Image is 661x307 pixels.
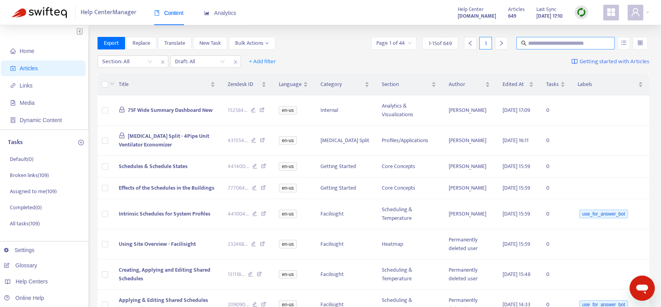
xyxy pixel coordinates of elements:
[540,126,571,156] td: 0
[546,80,559,89] span: Tasks
[630,276,655,301] iframe: Button to launch messaging window
[110,81,114,86] span: down
[578,80,637,89] span: Labels
[126,37,157,49] button: Replace
[199,39,221,48] span: New Task
[273,74,314,95] th: Language
[228,106,247,115] span: 152584 ...
[579,210,628,218] span: use_for_answer_bot
[4,262,37,269] a: Glossary
[193,37,227,49] button: New Task
[10,83,16,88] span: link
[580,57,649,66] span: Getting started with Articles
[119,162,188,171] span: Schedules & Schedule States
[508,12,516,20] strong: 649
[154,10,160,16] span: book
[279,240,297,249] span: en-us
[540,177,571,199] td: 0
[10,219,40,228] p: All tasks ( 109 )
[540,95,571,126] td: 0
[228,80,260,89] span: Zendesk ID
[119,183,214,192] span: Effects of the Schedules in the Buildings
[16,278,48,285] span: Help Centers
[376,259,442,290] td: Scheduling & Temperature
[279,136,297,145] span: en-us
[279,210,297,218] span: en-us
[503,239,530,249] span: [DATE] 15:59
[442,74,496,95] th: Author
[119,239,196,249] span: Using Site Overview - Facilisight
[376,229,442,259] td: Heatmap
[10,66,16,71] span: account-book
[20,48,34,54] span: Home
[228,136,248,145] span: 431554 ...
[20,100,35,106] span: Media
[228,162,249,171] span: 441400 ...
[503,183,530,192] span: [DATE] 15:59
[164,39,185,48] span: Translate
[10,155,33,163] p: Default ( 0 )
[314,199,376,229] td: Facilisight
[8,138,23,147] p: Tasks
[376,177,442,199] td: Core Concepts
[503,136,528,145] span: [DATE] 16:11
[540,199,571,229] td: 0
[606,7,616,17] span: appstore
[279,270,297,279] span: en-us
[228,270,245,279] span: 131118 ...
[631,7,640,17] span: user
[540,259,571,290] td: 0
[119,80,209,89] span: Title
[540,74,571,95] th: Tasks
[98,37,125,49] button: Export
[10,100,16,106] span: file-image
[479,37,492,49] div: 1
[12,7,67,18] img: Swifteq
[158,37,191,49] button: Translate
[20,117,62,123] span: Dynamic Content
[119,132,210,149] span: [MEDICAL_DATA] Split - 4Pipe Unit Ventilator Economizer
[571,58,578,65] img: image-link
[4,295,44,301] a: Online Help
[279,162,297,171] span: en-us
[376,156,442,177] td: Core Concepts
[442,156,496,177] td: [PERSON_NAME]
[458,5,484,14] span: Help Center
[376,199,442,229] td: Scheduling & Temperature
[119,106,125,113] span: lock
[508,5,525,14] span: Articles
[154,10,184,16] span: Content
[442,177,496,199] td: [PERSON_NAME]
[204,10,236,16] span: Analytics
[468,40,473,46] span: left
[119,209,210,218] span: Intrinsic Schedules for System Profiles
[158,57,168,67] span: close
[536,12,563,20] strong: [DATE] 17:10
[10,187,57,196] p: Assigned to me ( 109 )
[204,10,210,16] span: area-chart
[104,39,119,48] span: Export
[320,80,363,89] span: Category
[503,162,530,171] span: [DATE] 15:59
[81,5,136,20] span: Help Center Manager
[503,80,527,89] span: Edited At
[249,57,276,66] span: + Add filter
[10,171,49,179] p: Broken links ( 109 )
[442,126,496,156] td: [PERSON_NAME]
[230,57,241,67] span: close
[228,184,249,192] span: 777064 ...
[442,229,496,259] td: Permanently deleted user
[228,210,249,218] span: 441004 ...
[442,199,496,229] td: [PERSON_NAME]
[521,40,527,46] span: search
[119,265,210,283] span: Creating, Applying and Editing Shared Schedules
[449,80,484,89] span: Author
[128,106,213,115] span: 75F Wide Summary Dashboard New
[571,74,649,95] th: Labels
[503,209,530,218] span: [DATE] 15:59
[279,106,297,115] span: en-us
[229,37,275,49] button: Bulk Actionsdown
[458,11,496,20] a: [DOMAIN_NAME]
[618,37,630,49] button: unordered-list
[576,7,586,17] img: sync.dc5367851b00ba804db3.png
